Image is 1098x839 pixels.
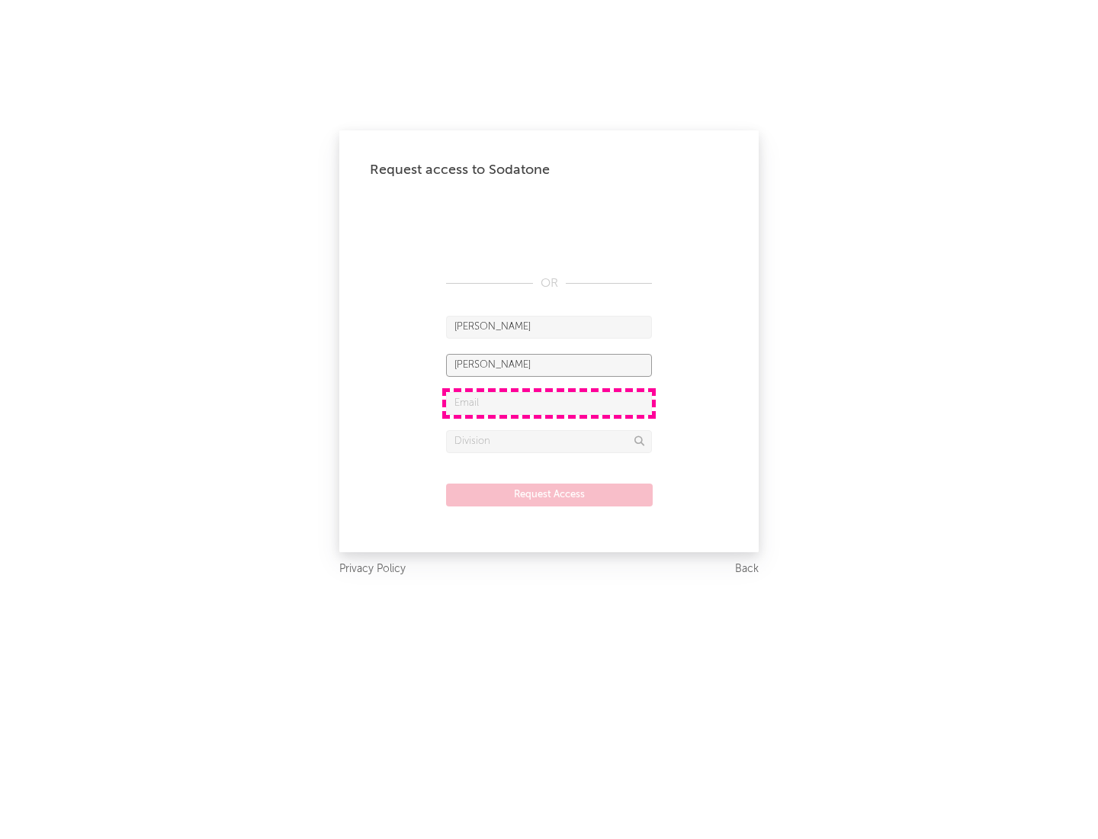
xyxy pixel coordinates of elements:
[446,484,653,506] button: Request Access
[446,354,652,377] input: Last Name
[735,560,759,579] a: Back
[446,316,652,339] input: First Name
[446,275,652,293] div: OR
[370,161,728,179] div: Request access to Sodatone
[339,560,406,579] a: Privacy Policy
[446,430,652,453] input: Division
[446,392,652,415] input: Email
